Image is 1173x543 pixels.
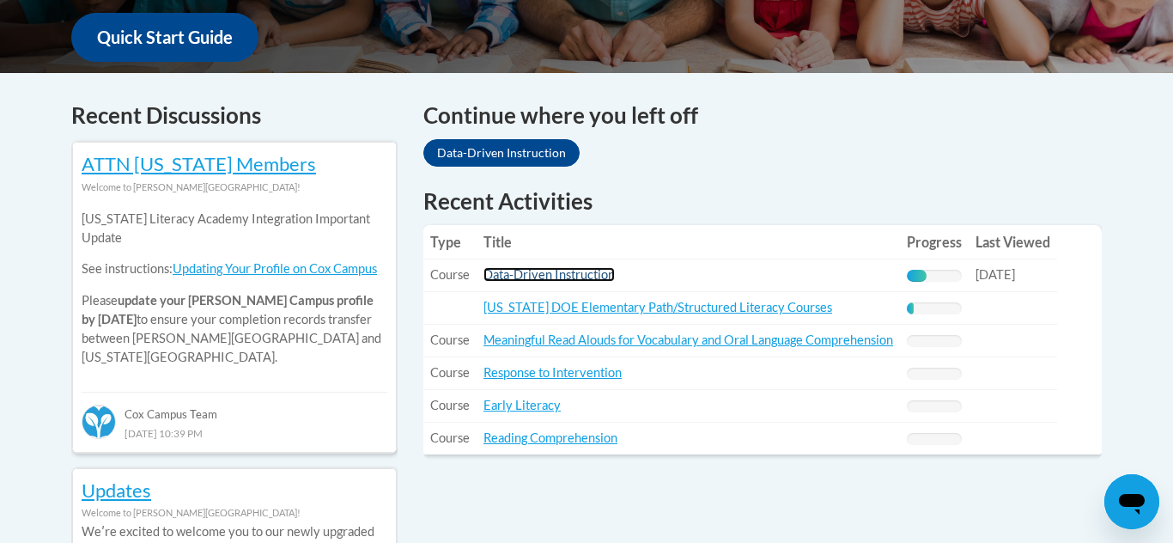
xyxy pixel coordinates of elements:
[82,178,387,197] div: Welcome to [PERSON_NAME][GEOGRAPHIC_DATA]!
[82,210,387,247] p: [US_STATE] Literacy Academy Integration Important Update
[82,503,387,522] div: Welcome to [PERSON_NAME][GEOGRAPHIC_DATA]!
[423,225,477,259] th: Type
[483,300,832,314] a: [US_STATE] DOE Elementary Path/Structured Literacy Courses
[483,267,615,282] a: Data-Driven Instruction
[975,267,1015,282] span: [DATE]
[483,398,561,412] a: Early Literacy
[82,479,151,502] a: Updates
[423,99,1102,132] h4: Continue where you left off
[900,225,969,259] th: Progress
[430,430,470,445] span: Course
[1104,474,1159,529] iframe: Button to launch messaging window
[430,365,470,380] span: Course
[71,99,398,132] h4: Recent Discussions
[423,139,580,167] a: Data-Driven Instruction
[71,13,258,62] a: Quick Start Guide
[82,293,374,326] b: update your [PERSON_NAME] Campus profile by [DATE]
[82,197,387,380] div: Please to ensure your completion records transfer between [PERSON_NAME][GEOGRAPHIC_DATA] and [US_...
[82,424,387,442] div: [DATE] 10:39 PM
[423,186,1102,217] h1: Recent Activities
[483,333,893,347] a: Meaningful Read Alouds for Vocabulary and Oral Language Comprehension
[173,261,377,276] a: Updating Your Profile on Cox Campus
[969,225,1057,259] th: Last Viewed
[82,405,116,439] img: Cox Campus Team
[907,302,914,314] div: Progress, %
[430,398,470,412] span: Course
[430,333,470,347] span: Course
[477,225,900,259] th: Title
[82,392,387,423] div: Cox Campus Team
[82,152,316,175] a: ATTN [US_STATE] Members
[430,267,470,282] span: Course
[907,270,927,282] div: Progress, %
[483,430,617,445] a: Reading Comprehension
[82,259,387,278] p: See instructions:
[483,365,622,380] a: Response to Intervention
